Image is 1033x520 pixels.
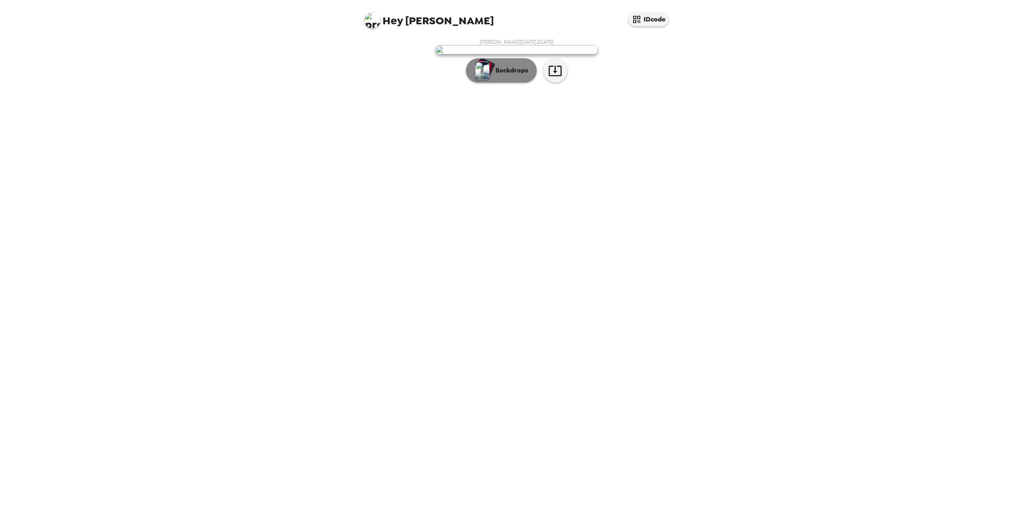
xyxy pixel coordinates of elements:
[480,38,554,45] span: [PERSON_NAME][DATE] , [DATE]
[466,58,537,83] button: Backdrops
[383,13,403,28] span: Hey
[436,45,597,54] img: user
[628,12,669,26] button: IDcode
[364,12,380,28] img: profile pic
[491,66,528,75] p: Backdrops
[364,8,494,26] span: [PERSON_NAME]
